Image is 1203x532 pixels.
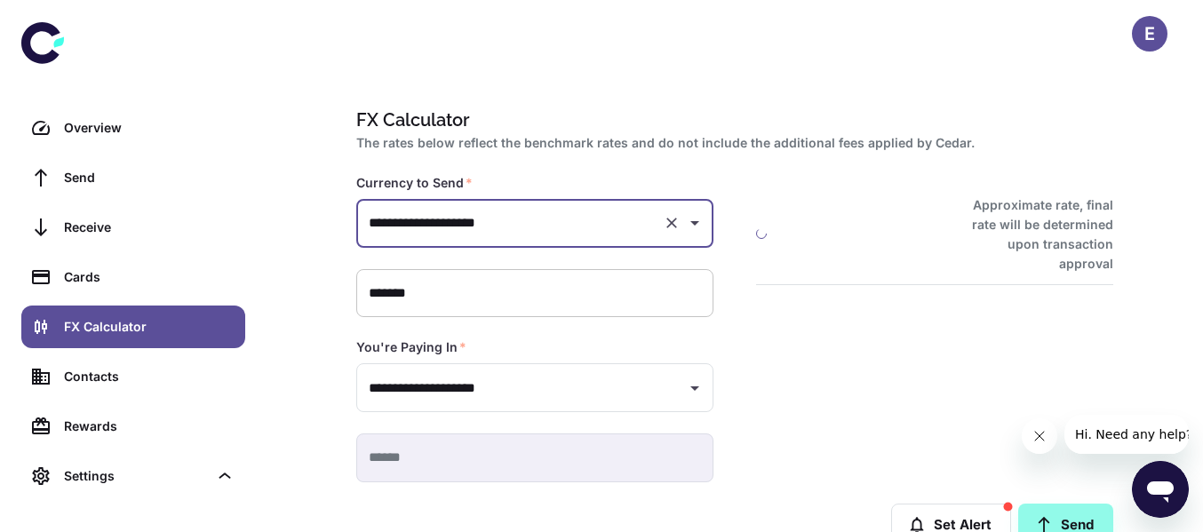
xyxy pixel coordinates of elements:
[64,218,235,237] div: Receive
[64,417,235,436] div: Rewards
[356,174,473,192] label: Currency to Send
[64,267,235,287] div: Cards
[952,195,1113,274] h6: Approximate rate, final rate will be determined upon transaction approval
[356,338,466,356] label: You're Paying In
[21,206,245,249] a: Receive
[21,405,245,448] a: Rewards
[682,210,707,235] button: Open
[659,210,684,235] button: Clear
[682,376,707,401] button: Open
[64,317,235,337] div: FX Calculator
[64,466,208,486] div: Settings
[21,256,245,298] a: Cards
[21,306,245,348] a: FX Calculator
[1022,418,1057,454] iframe: Close message
[64,367,235,386] div: Contacts
[64,118,235,138] div: Overview
[1064,415,1189,454] iframe: Message from company
[21,455,245,497] div: Settings
[1132,16,1167,52] button: E
[21,355,245,398] a: Contacts
[21,107,245,149] a: Overview
[1132,461,1189,518] iframe: Button to launch messaging window
[356,107,1106,133] h1: FX Calculator
[64,168,235,187] div: Send
[11,12,128,27] span: Hi. Need any help?
[21,156,245,199] a: Send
